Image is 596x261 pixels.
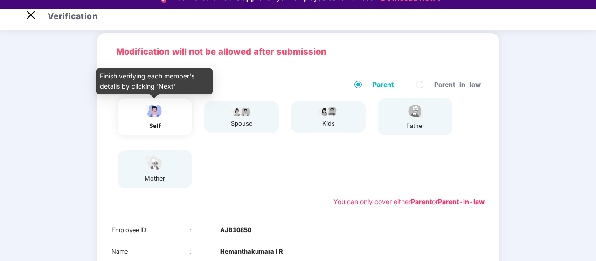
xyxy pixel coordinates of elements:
div: self [143,121,166,131]
img: svg+xml;base64,PHN2ZyB4bWxucz0iaHR0cDovL3d3dy53My5vcmcvMjAwMC9zdmciIHdpZHRoPSI5Ny44OTciIGhlaWdodD... [230,106,253,117]
div: father [403,121,427,131]
div: You can only cover either or [333,197,485,207]
b: Parent [411,198,432,205]
span: Parent [369,79,397,90]
div: : [189,247,221,256]
div: Name [111,247,189,256]
div: spouse [230,119,253,128]
b: Parent-in-law [438,198,485,205]
img: svg+xml;base64,PHN2ZyBpZD0iRW1wbG95ZWVfbWFsZSIgeG1sbnM9Imh0dHA6Ly93d3cudzMub3JnLzIwMDAvc3ZnIiB3aW... [143,103,166,119]
div: : [189,226,221,235]
img: svg+xml;base64,PHN2ZyBpZD0iRmF0aGVyX2ljb24iIHhtbG5zPSJodHRwOi8vd3d3LnczLm9yZy8yMDAwL3N2ZyIgeG1sbn... [403,103,427,119]
span: Parent-in-law [430,79,485,90]
img: svg+xml;base64,PHN2ZyB4bWxucz0iaHR0cDovL3d3dy53My5vcmcvMjAwMC9zdmciIHdpZHRoPSI1NCIgaGVpZ2h0PSIzOC... [143,155,166,171]
div: Finish verifying each member's details by clicking 'Next' [96,68,213,94]
div: mother [143,174,166,183]
b: AJB10850 [220,226,251,235]
b: Hemanthakumara I R [220,247,283,256]
div: kids [317,119,340,128]
p: Modification will not be allowed after submission [116,45,480,58]
img: svg+xml;base64,PHN2ZyB4bWxucz0iaHR0cDovL3d3dy53My5vcmcvMjAwMC9zdmciIHdpZHRoPSI3OS4wMzciIGhlaWdodD... [317,106,340,117]
div: Employee ID [111,226,189,235]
